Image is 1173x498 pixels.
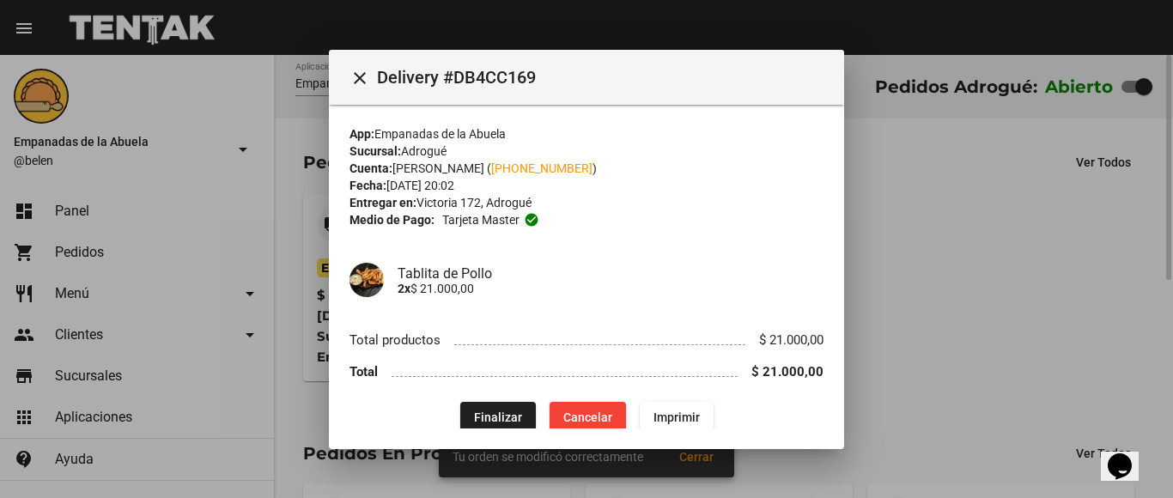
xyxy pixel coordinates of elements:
button: Finalizar [460,401,536,432]
mat-icon: check_circle [524,212,539,228]
button: Cancelar [550,401,626,432]
span: Tarjeta master [442,211,520,228]
p: $ 21.000,00 [398,281,824,295]
span: Imprimir [653,410,700,423]
div: Adrogué [349,143,824,160]
div: [PERSON_NAME] ( ) [349,160,824,177]
a: [PHONE_NUMBER] [491,161,593,175]
img: ed9c067f-3e4c-42d7-a28f-f68d037e69f4.jpg [349,263,384,297]
h4: Tablita de Pollo [398,264,824,281]
div: Empanadas de la Abuela [349,125,824,143]
iframe: chat widget [1101,429,1156,481]
button: Cerrar [343,60,377,94]
div: [DATE] 20:02 [349,177,824,194]
strong: Sucursal: [349,144,401,158]
span: Finalizar [474,410,522,423]
li: Total productos $ 21.000,00 [349,325,824,356]
strong: Entregar en: [349,196,416,210]
mat-icon: Cerrar [349,68,370,88]
b: 2x [398,281,410,295]
button: Imprimir [640,401,714,432]
strong: Medio de Pago: [349,211,435,228]
span: Delivery #DB4CC169 [377,64,830,91]
span: Cancelar [563,410,612,423]
div: Victoria 172, Adrogué [349,194,824,211]
li: Total $ 21.000,00 [349,355,824,387]
strong: Cuenta: [349,161,392,175]
strong: App: [349,127,374,141]
strong: Fecha: [349,179,386,192]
